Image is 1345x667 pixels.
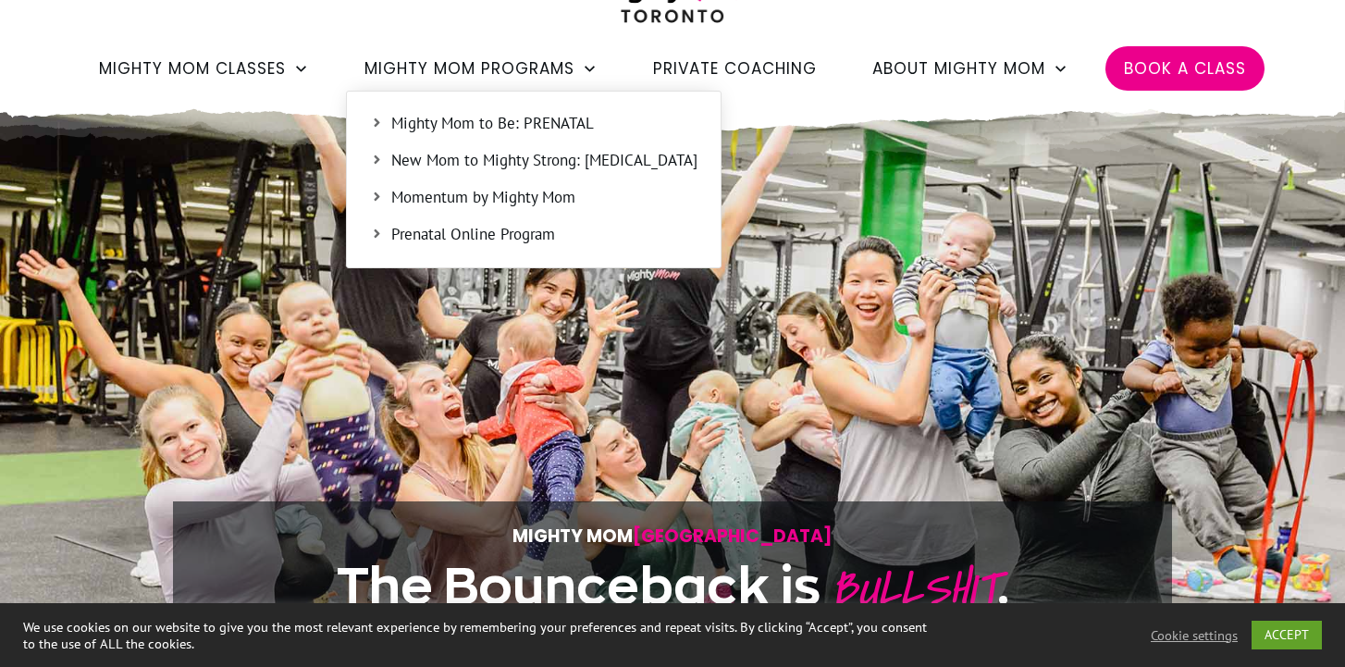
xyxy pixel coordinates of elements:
a: Mighty Mom to Be: PRENATAL [356,110,711,138]
span: Mighty Mom to Be: PRENATAL [391,112,697,136]
span: BULLSHIT [831,554,997,624]
a: Mighty Mom Programs [364,53,598,84]
a: ACCEPT [1252,621,1322,649]
span: Momentum by Mighty Mom [391,186,697,210]
a: Cookie settings [1151,627,1238,644]
span: Prenatal Online Program [391,223,697,247]
a: New Mom to Mighty Strong: [MEDICAL_DATA] [356,147,711,175]
span: About Mighty Mom [872,53,1045,84]
div: We use cookies on our website to give you the most relevant experience by remembering your prefer... [23,619,932,652]
span: The Bounceback is [337,558,821,613]
a: Prenatal Online Program [356,221,711,249]
a: About Mighty Mom [872,53,1068,84]
span: New Mom to Mighty Strong: [MEDICAL_DATA] [391,149,697,173]
a: Momentum by Mighty Mom [356,184,711,212]
a: Private Coaching [653,53,817,84]
span: Mighty Mom Programs [364,53,574,84]
a: Book a Class [1124,53,1246,84]
span: Mighty Mom Classes [99,53,286,84]
span: [GEOGRAPHIC_DATA] [633,524,833,549]
p: Mighty Mom [229,521,1116,551]
a: Mighty Mom Classes [99,53,309,84]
